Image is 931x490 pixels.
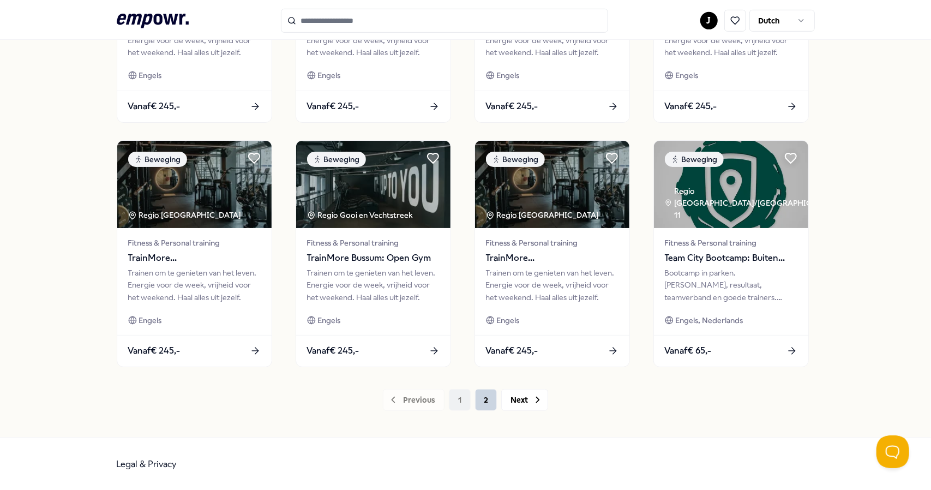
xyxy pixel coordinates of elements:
span: Vanaf € 245,- [665,99,717,113]
span: Vanaf € 245,- [128,344,181,358]
span: Engels [318,69,341,81]
span: Vanaf € 245,- [307,344,359,358]
img: package image [654,141,808,228]
span: TrainMore [GEOGRAPHIC_DATA]: Open Gym [486,251,618,265]
a: package imageBewegingRegio [GEOGRAPHIC_DATA] Fitness & Personal trainingTrainMore [GEOGRAPHIC_DAT... [117,140,272,367]
a: package imageBewegingRegio Gooi en Vechtstreek Fitness & Personal trainingTrainMore Bussum: Open ... [296,140,451,367]
div: Regio [GEOGRAPHIC_DATA]/[GEOGRAPHIC_DATA] + 11 [665,185,845,222]
span: Fitness & Personal training [486,237,618,249]
div: Trainen om te genieten van het leven. Energie voor de week, vrijheid voor het weekend. Haal alles... [307,267,440,303]
span: TrainMore Bussum: Open Gym [307,251,440,265]
span: Vanaf € 245,- [307,99,359,113]
div: Regio [GEOGRAPHIC_DATA] [128,209,243,221]
span: Engels [139,314,162,326]
span: Fitness & Personal training [128,237,261,249]
div: Beweging [307,152,366,167]
span: Engels [318,314,341,326]
button: 2 [475,389,497,411]
span: Fitness & Personal training [665,237,797,249]
button: Next [501,389,548,411]
div: Regio Gooi en Vechtstreek [307,209,415,221]
span: Vanaf € 245,- [486,99,538,113]
iframe: Help Scout Beacon - Open [876,435,909,468]
div: Trainen om te genieten van het leven. Energie voor de week, vrijheid voor het weekend. Haal alles... [486,267,618,303]
span: Fitness & Personal training [307,237,440,249]
span: Engels, Nederlands [676,314,743,326]
div: Regio [GEOGRAPHIC_DATA] [486,209,601,221]
div: Beweging [128,152,187,167]
div: Trainen om te genieten van het leven. Energie voor de week, vrijheid voor het weekend. Haal alles... [486,22,618,59]
a: Legal & Privacy [117,459,177,469]
div: Trainen om te genieten van het leven. Energie voor de week, vrijheid voor het weekend. Haal alles... [665,22,797,59]
a: package imageBewegingRegio [GEOGRAPHIC_DATA]/[GEOGRAPHIC_DATA] + 11Fitness & Personal trainingTea... [653,140,809,367]
span: Vanaf € 65,- [665,344,712,358]
div: Trainen om te genieten van het leven. Energie voor de week, vrijheid voor het weekend. Haal alles... [128,267,261,303]
button: J [700,12,718,29]
img: package image [117,141,272,228]
span: Engels [139,69,162,81]
img: package image [296,141,451,228]
span: Engels [497,69,520,81]
div: Bootcamp in parken. [PERSON_NAME], resultaat, teamverband en goede trainers. Persoonlijke doelen ... [665,267,797,303]
span: Team City Bootcamp: Buiten sporten [665,251,797,265]
div: Beweging [665,152,724,167]
span: Vanaf € 245,- [486,344,538,358]
div: Trainen om te genieten van het leven. Energie voor de week, vrijheid voor het weekend. Haal alles... [128,22,261,59]
a: package imageBewegingRegio [GEOGRAPHIC_DATA] Fitness & Personal trainingTrainMore [GEOGRAPHIC_DAT... [474,140,630,367]
span: Engels [497,314,520,326]
span: Engels [676,69,699,81]
div: Beweging [486,152,545,167]
img: package image [475,141,629,228]
input: Search for products, categories or subcategories [281,9,608,33]
span: TrainMore [GEOGRAPHIC_DATA]: Open Gym [128,251,261,265]
span: Vanaf € 245,- [128,99,181,113]
div: Trainen om te genieten van het leven. Energie voor de week, vrijheid voor het weekend. Haal alles... [307,22,440,59]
